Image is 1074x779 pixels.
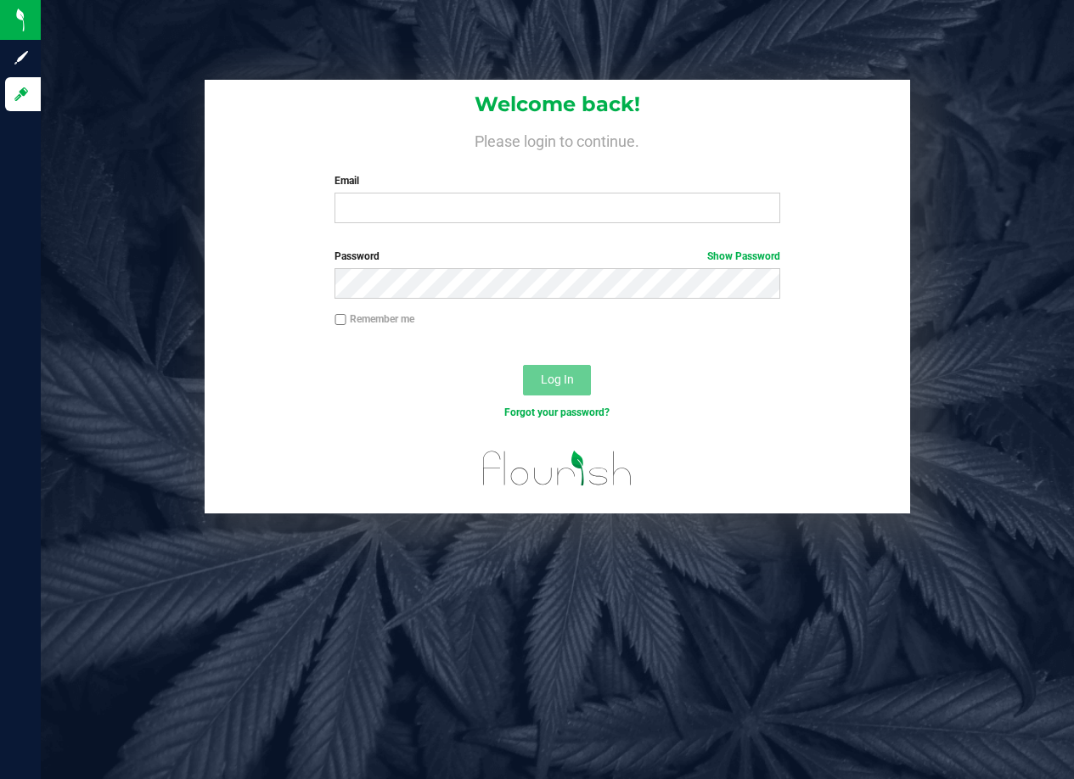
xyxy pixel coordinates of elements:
a: Show Password [707,250,780,262]
h4: Please login to continue. [205,129,910,149]
label: Remember me [335,311,414,327]
input: Remember me [335,314,346,326]
button: Log In [523,365,591,395]
h1: Welcome back! [205,93,910,115]
span: Password [335,250,380,262]
inline-svg: Log in [13,86,30,103]
label: Email [335,173,779,188]
inline-svg: Sign up [13,49,30,66]
img: flourish_logo.svg [470,438,646,499]
a: Forgot your password? [504,406,610,418]
span: Log In [541,373,574,386]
